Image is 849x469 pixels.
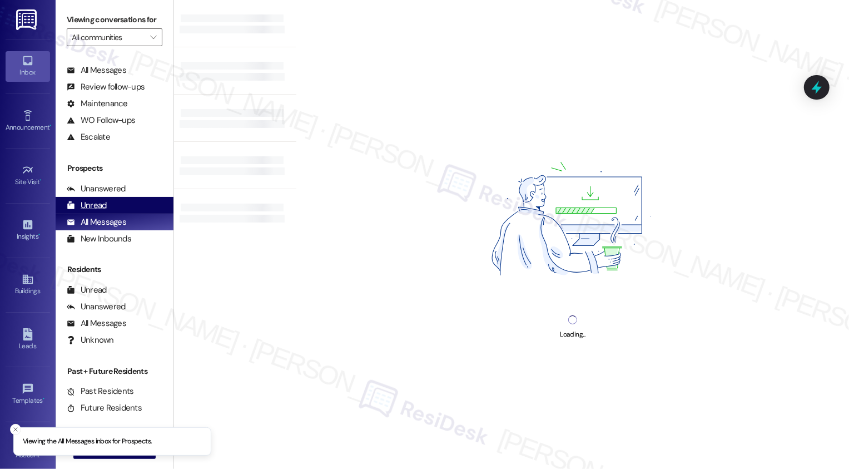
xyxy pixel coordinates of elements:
[43,395,44,403] span: •
[67,284,107,296] div: Unread
[56,264,173,275] div: Residents
[6,434,50,464] a: Account
[10,424,21,435] button: Close toast
[150,33,156,42] i: 
[56,162,173,174] div: Prospects
[38,231,40,239] span: •
[67,115,135,126] div: WO Follow-ups
[560,329,585,340] div: Loading...
[6,270,50,300] a: Buildings
[67,216,126,228] div: All Messages
[67,386,134,397] div: Past Residents
[6,51,50,81] a: Inbox
[40,176,42,184] span: •
[72,28,145,46] input: All communities
[67,11,162,28] label: Viewing conversations for
[67,183,126,195] div: Unanswered
[6,379,50,409] a: Templates •
[56,366,173,377] div: Past + Future Residents
[67,301,126,313] div: Unanswered
[67,402,142,414] div: Future Residents
[6,325,50,355] a: Leads
[6,161,50,191] a: Site Visit •
[67,318,126,329] div: All Messages
[67,81,145,93] div: Review follow-ups
[49,122,51,130] span: •
[67,200,107,211] div: Unread
[67,233,131,245] div: New Inbounds
[67,131,110,143] div: Escalate
[67,65,126,76] div: All Messages
[16,9,39,30] img: ResiDesk Logo
[67,334,114,346] div: Unknown
[67,98,128,110] div: Maintenance
[23,437,152,447] p: Viewing the All Messages inbox for Prospects.
[6,215,50,245] a: Insights •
